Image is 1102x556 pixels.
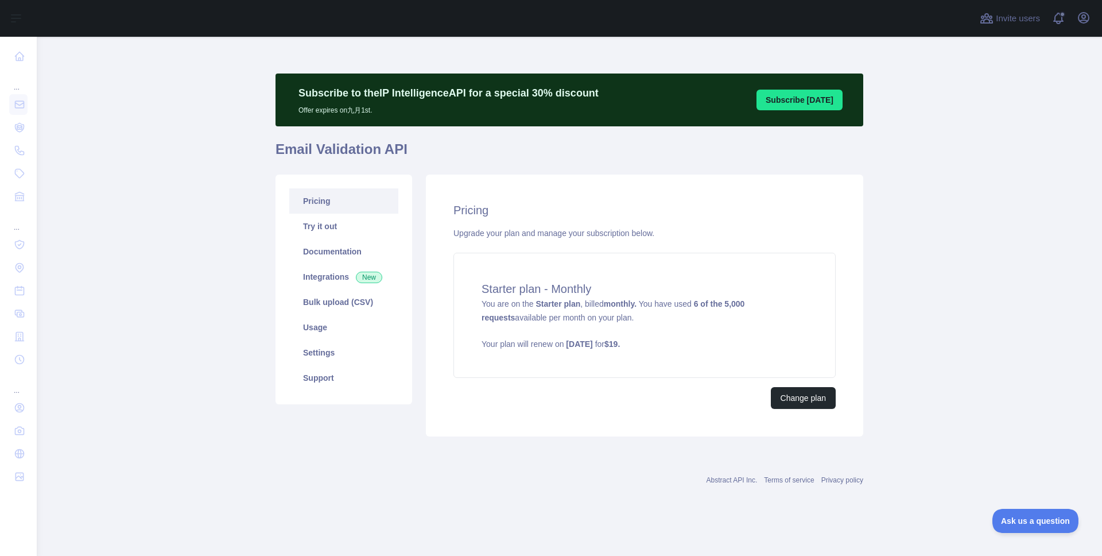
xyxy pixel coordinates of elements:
[453,227,836,239] div: Upgrade your plan and manage your subscription below.
[289,264,398,289] a: Integrations New
[707,476,758,484] a: Abstract API Inc.
[536,299,580,308] strong: Starter plan
[289,188,398,214] a: Pricing
[289,289,398,315] a: Bulk upload (CSV)
[298,85,599,101] p: Subscribe to the IP Intelligence API for a special 30 % discount
[482,338,808,350] p: Your plan will renew on for
[604,299,637,308] strong: monthly.
[9,69,28,92] div: ...
[764,476,814,484] a: Terms of service
[275,140,863,168] h1: Email Validation API
[482,281,808,297] h4: Starter plan - Monthly
[298,101,599,115] p: Offer expires on 九月 1st.
[289,365,398,391] a: Support
[356,272,382,283] span: New
[566,339,592,349] strong: [DATE]
[9,209,28,232] div: ...
[453,202,836,218] h2: Pricing
[9,372,28,395] div: ...
[756,90,843,110] button: Subscribe [DATE]
[289,239,398,264] a: Documentation
[289,214,398,239] a: Try it out
[289,315,398,340] a: Usage
[821,476,863,484] a: Privacy policy
[482,299,808,350] span: You are on the , billed You have used available per month on your plan.
[289,340,398,365] a: Settings
[771,387,836,409] button: Change plan
[996,12,1040,25] span: Invite users
[992,509,1079,533] iframe: Toggle Customer Support
[604,339,620,349] strong: $ 19 .
[977,9,1042,28] button: Invite users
